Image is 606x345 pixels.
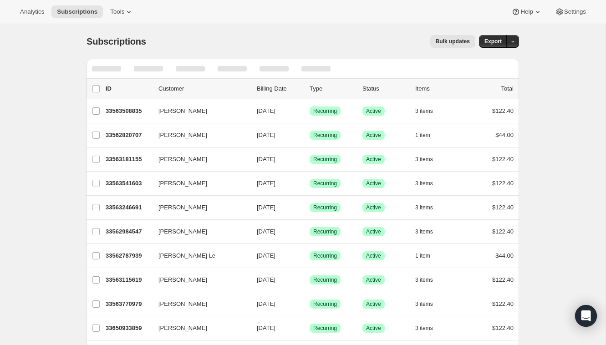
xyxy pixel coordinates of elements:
[415,180,433,187] span: 3 items
[313,132,337,139] span: Recurring
[106,84,514,93] div: IDCustomerBilling DateTypeStatusItemsTotal
[415,249,440,262] button: 1 item
[153,176,244,191] button: [PERSON_NAME]
[158,275,207,284] span: [PERSON_NAME]
[492,180,514,187] span: $122.40
[153,104,244,118] button: [PERSON_NAME]
[158,227,207,236] span: [PERSON_NAME]
[153,249,244,263] button: [PERSON_NAME] Le
[257,300,275,307] span: [DATE]
[415,107,433,115] span: 3 items
[106,201,514,214] div: 33563246691[PERSON_NAME][DATE]SuccessRecurringSuccessActive3 items$122.40
[313,228,337,235] span: Recurring
[313,276,337,284] span: Recurring
[366,180,381,187] span: Active
[492,325,514,331] span: $122.40
[415,322,443,335] button: 3 items
[492,300,514,307] span: $122.40
[366,132,381,139] span: Active
[106,251,151,260] p: 33562787939
[415,105,443,117] button: 3 items
[106,105,514,117] div: 33563508835[PERSON_NAME][DATE]SuccessRecurringSuccessActive3 items$122.40
[313,325,337,332] span: Recurring
[257,132,275,138] span: [DATE]
[520,8,533,15] span: Help
[158,84,250,93] p: Customer
[310,84,355,93] div: Type
[495,252,514,259] span: $44.00
[366,325,381,332] span: Active
[106,153,514,166] div: 33563181155[PERSON_NAME][DATE]SuccessRecurringSuccessActive3 items$122.40
[153,297,244,311] button: [PERSON_NAME]
[158,179,207,188] span: [PERSON_NAME]
[362,84,408,93] p: Status
[415,228,433,235] span: 3 items
[106,177,514,190] div: 33563541603[PERSON_NAME][DATE]SuccessRecurringSuccessActive3 items$122.40
[479,35,507,48] button: Export
[153,128,244,142] button: [PERSON_NAME]
[415,132,430,139] span: 1 item
[492,276,514,283] span: $122.40
[484,38,502,45] span: Export
[57,8,97,15] span: Subscriptions
[313,107,337,115] span: Recurring
[501,84,514,93] p: Total
[436,38,470,45] span: Bulk updates
[415,225,443,238] button: 3 items
[153,200,244,215] button: [PERSON_NAME]
[313,156,337,163] span: Recurring
[415,204,433,211] span: 3 items
[415,300,433,308] span: 3 items
[506,5,547,18] button: Help
[313,300,337,308] span: Recurring
[366,300,381,308] span: Active
[492,107,514,114] span: $122.40
[106,322,514,335] div: 33650933859[PERSON_NAME][DATE]SuccessRecurringSuccessActive3 items$122.40
[564,8,586,15] span: Settings
[415,156,433,163] span: 3 items
[106,275,151,284] p: 33563115619
[153,321,244,335] button: [PERSON_NAME]
[87,36,146,46] span: Subscriptions
[257,180,275,187] span: [DATE]
[106,299,151,309] p: 33563770979
[257,84,302,93] p: Billing Date
[415,274,443,286] button: 3 items
[492,156,514,162] span: $122.40
[153,273,244,287] button: [PERSON_NAME]
[415,153,443,166] button: 3 items
[257,228,275,235] span: [DATE]
[106,324,151,333] p: 33650933859
[158,299,207,309] span: [PERSON_NAME]
[257,325,275,331] span: [DATE]
[20,8,44,15] span: Analytics
[366,228,381,235] span: Active
[158,155,207,164] span: [PERSON_NAME]
[158,324,207,333] span: [PERSON_NAME]
[110,8,124,15] span: Tools
[313,180,337,187] span: Recurring
[106,179,151,188] p: 33563541603
[415,325,433,332] span: 3 items
[415,84,461,93] div: Items
[366,276,381,284] span: Active
[106,225,514,238] div: 33562984547[PERSON_NAME][DATE]SuccessRecurringSuccessActive3 items$122.40
[495,132,514,138] span: $44.00
[415,276,433,284] span: 3 items
[158,107,207,116] span: [PERSON_NAME]
[158,131,207,140] span: [PERSON_NAME]
[366,107,381,115] span: Active
[492,228,514,235] span: $122.40
[153,152,244,167] button: [PERSON_NAME]
[550,5,591,18] button: Settings
[158,251,215,260] span: [PERSON_NAME] Le
[257,107,275,114] span: [DATE]
[492,204,514,211] span: $122.40
[313,252,337,259] span: Recurring
[366,204,381,211] span: Active
[257,156,275,162] span: [DATE]
[105,5,139,18] button: Tools
[415,252,430,259] span: 1 item
[106,274,514,286] div: 33563115619[PERSON_NAME][DATE]SuccessRecurringSuccessActive3 items$122.40
[153,224,244,239] button: [PERSON_NAME]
